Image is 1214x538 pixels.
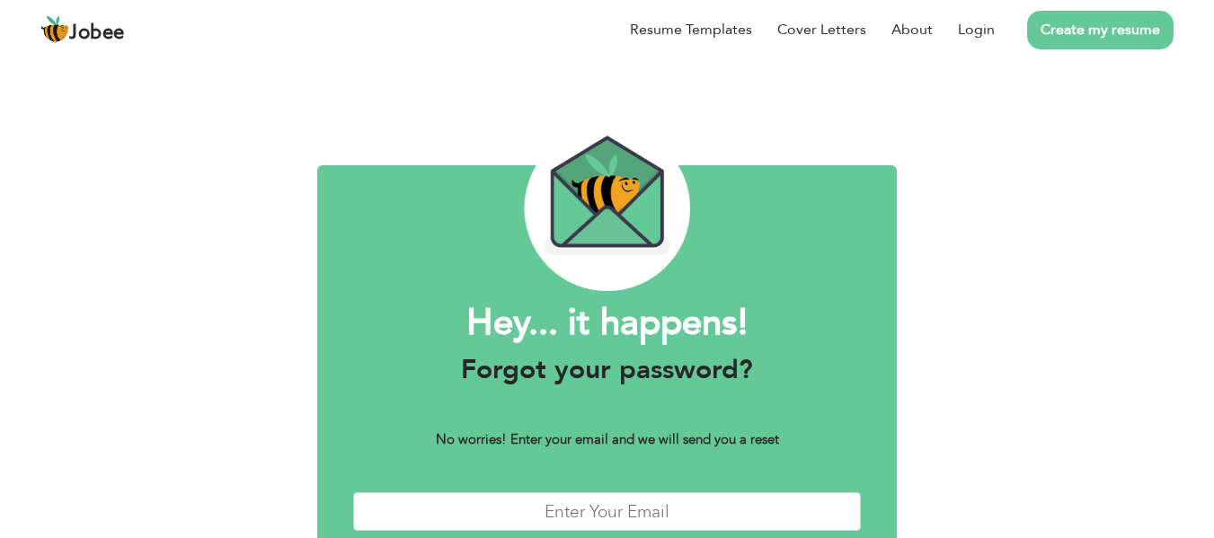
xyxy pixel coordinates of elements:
[436,430,779,448] b: No worries! Enter your email and we will send you a reset
[958,19,995,40] a: Login
[1027,11,1174,49] a: Create my resume
[777,19,866,40] a: Cover Letters
[630,19,752,40] a: Resume Templates
[69,23,125,43] span: Jobee
[891,19,933,40] a: About
[353,492,862,531] input: Enter Your Email
[524,126,690,291] img: envelope_bee.png
[40,15,69,44] img: jobee.io
[353,300,862,347] h1: Hey... it happens!
[40,15,125,44] a: Jobee
[353,354,862,386] h3: Forgot your password?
